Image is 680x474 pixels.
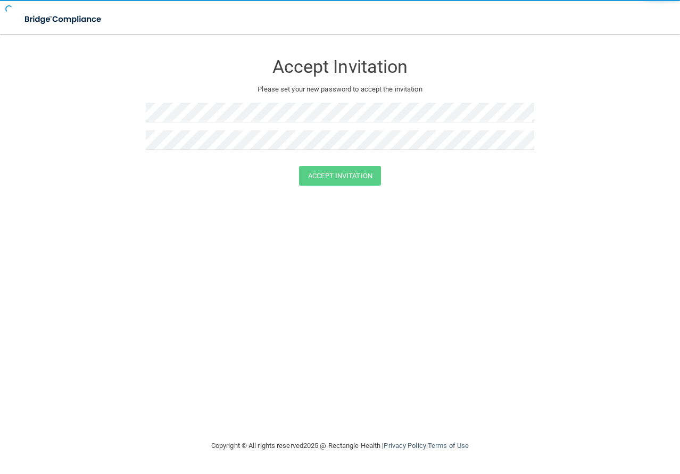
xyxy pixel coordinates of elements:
[384,442,426,450] a: Privacy Policy
[146,57,534,77] h3: Accept Invitation
[146,429,534,463] div: Copyright © All rights reserved 2025 @ Rectangle Health | |
[299,166,381,186] button: Accept Invitation
[154,83,526,96] p: Please set your new password to accept the invitation
[428,442,469,450] a: Terms of Use
[16,9,111,30] img: bridge_compliance_login_screen.278c3ca4.svg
